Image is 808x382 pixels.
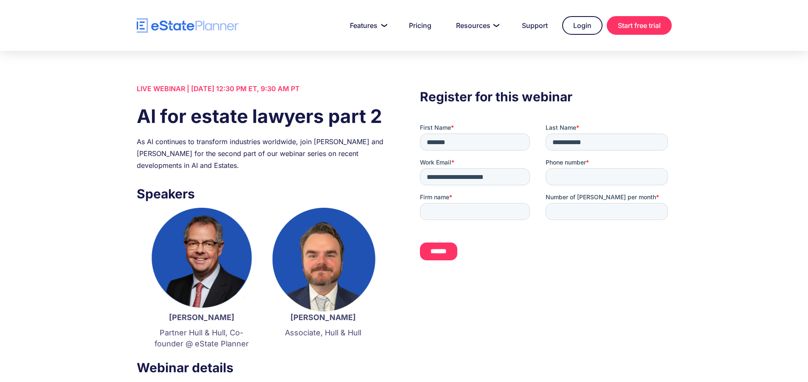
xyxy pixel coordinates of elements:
div: LIVE WEBINAR | [DATE] 12:30 PM ET, 9:30 AM PT [137,83,388,95]
h3: Register for this webinar [420,87,671,106]
iframe: Form 0 [420,123,671,268]
a: Resources [446,17,507,34]
a: Features [340,17,394,34]
h1: AI for estate lawyers part 2 [137,103,388,129]
div: As AI continues to transform industries worldwide, join [PERSON_NAME] and [PERSON_NAME] for the s... [137,136,388,171]
a: Start free trial [607,16,672,35]
a: Login [562,16,602,35]
a: home [137,18,239,33]
p: Associate, Hull & Hull [271,327,375,338]
p: Partner Hull & Hull, Co-founder @ eState Planner [149,327,254,349]
h3: Webinar details [137,358,388,377]
a: Support [512,17,558,34]
strong: [PERSON_NAME] [169,313,234,322]
a: Pricing [399,17,442,34]
strong: [PERSON_NAME] [290,313,356,322]
h3: Speakers [137,184,388,204]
